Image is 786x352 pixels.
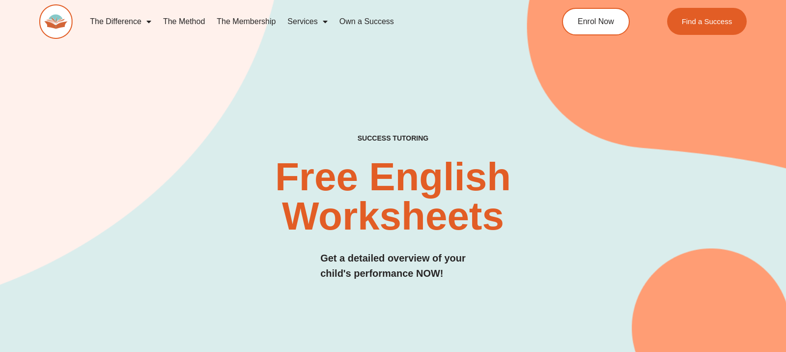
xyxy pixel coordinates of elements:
[681,18,732,25] span: Find a Success
[667,8,747,35] a: Find a Success
[288,134,498,143] h4: SUCCESS TUTORING​
[160,157,626,236] h2: Free English Worksheets​
[84,10,157,33] a: The Difference
[320,251,466,281] h3: Get a detailed overview of your child's performance NOW!
[211,10,281,33] a: The Membership
[281,10,333,33] a: Services
[157,10,211,33] a: The Method
[334,10,400,33] a: Own a Success
[578,18,614,26] span: Enrol Now
[562,8,630,35] a: Enrol Now
[84,10,522,33] nav: Menu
